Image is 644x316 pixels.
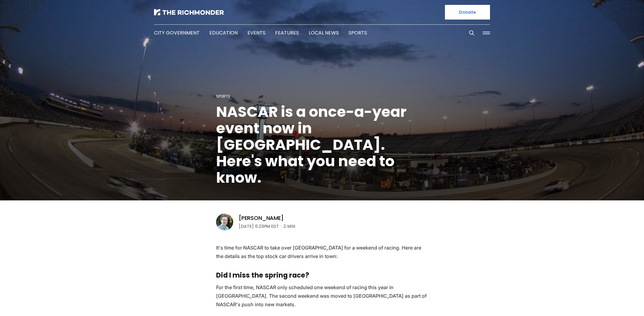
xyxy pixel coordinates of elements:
a: Sports [348,29,367,36]
p: It's time for NASCAR to take over [GEOGRAPHIC_DATA] for a weekend of racing. Here are the details... [216,243,428,260]
a: [PERSON_NAME] [239,214,284,222]
a: Education [209,29,238,36]
time: [DATE] 6:29PM EDT [239,223,279,230]
h1: NASCAR is a once-a-year event now in [GEOGRAPHIC_DATA]. Here's what you need to know. [216,104,428,186]
a: Local News [309,29,339,36]
a: Donate [445,5,490,20]
a: City Government [154,29,200,36]
button: Search this site [467,28,476,38]
span: 2 min [283,223,295,230]
a: Sports [216,94,230,99]
a: Events [247,29,265,36]
img: The Richmonder [154,9,224,15]
a: Features [275,29,299,36]
img: Michael Phillips [216,214,233,231]
p: For the first time, NASCAR only scheduled one weekend of racing this year in [GEOGRAPHIC_DATA]. T... [216,283,428,309]
h3: Did I miss the spring race? [216,271,428,279]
